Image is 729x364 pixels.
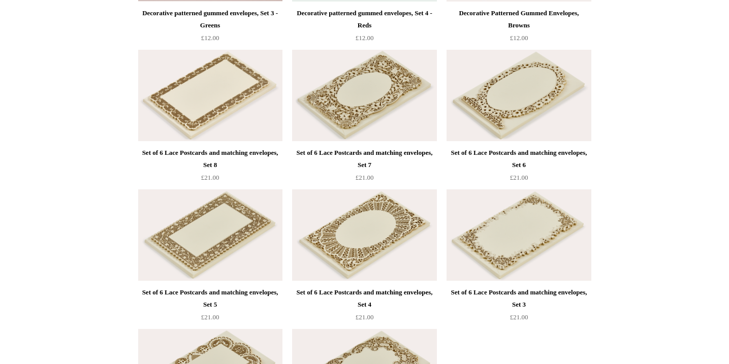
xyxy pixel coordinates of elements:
[449,286,588,311] div: Set of 6 Lace Postcards and matching envelopes, Set 3
[292,286,436,328] a: Set of 6 Lace Postcards and matching envelopes, Set 4 £21.00
[141,147,280,171] div: Set of 6 Lace Postcards and matching envelopes, Set 8
[510,313,528,321] span: £21.00
[510,174,528,181] span: £21.00
[141,286,280,311] div: Set of 6 Lace Postcards and matching envelopes, Set 5
[356,313,374,321] span: £21.00
[449,7,588,31] div: Decorative Patterned Gummed Envelopes, Browns
[356,174,374,181] span: £21.00
[510,34,528,42] span: £12.00
[292,7,436,49] a: Decorative patterned gummed envelopes, Set 4 - Reds £12.00
[201,34,219,42] span: £12.00
[138,286,282,328] a: Set of 6 Lace Postcards and matching envelopes, Set 5 £21.00
[138,189,282,281] img: Set of 6 Lace Postcards and matching envelopes, Set 5
[292,50,436,141] a: Set of 6 Lace Postcards and matching envelopes, Set 7 Set of 6 Lace Postcards and matching envelo...
[447,50,591,141] img: Set of 6 Lace Postcards and matching envelopes, Set 6
[449,147,588,171] div: Set of 6 Lace Postcards and matching envelopes, Set 6
[447,286,591,328] a: Set of 6 Lace Postcards and matching envelopes, Set 3 £21.00
[138,147,282,188] a: Set of 6 Lace Postcards and matching envelopes, Set 8 £21.00
[295,286,434,311] div: Set of 6 Lace Postcards and matching envelopes, Set 4
[138,189,282,281] a: Set of 6 Lace Postcards and matching envelopes, Set 5 Set of 6 Lace Postcards and matching envelo...
[292,189,436,281] a: Set of 6 Lace Postcards and matching envelopes, Set 4 Set of 6 Lace Postcards and matching envelo...
[201,313,219,321] span: £21.00
[292,189,436,281] img: Set of 6 Lace Postcards and matching envelopes, Set 4
[141,7,280,31] div: Decorative patterned gummed envelopes, Set 3 - Greens
[138,50,282,141] a: Set of 6 Lace Postcards and matching envelopes, Set 8 Set of 6 Lace Postcards and matching envelo...
[447,189,591,281] img: Set of 6 Lace Postcards and matching envelopes, Set 3
[295,7,434,31] div: Decorative patterned gummed envelopes, Set 4 - Reds
[447,189,591,281] a: Set of 6 Lace Postcards and matching envelopes, Set 3 Set of 6 Lace Postcards and matching envelo...
[356,34,374,42] span: £12.00
[295,147,434,171] div: Set of 6 Lace Postcards and matching envelopes, Set 7
[292,50,436,141] img: Set of 6 Lace Postcards and matching envelopes, Set 7
[201,174,219,181] span: £21.00
[292,147,436,188] a: Set of 6 Lace Postcards and matching envelopes, Set 7 £21.00
[447,7,591,49] a: Decorative Patterned Gummed Envelopes, Browns £12.00
[138,50,282,141] img: Set of 6 Lace Postcards and matching envelopes, Set 8
[138,7,282,49] a: Decorative patterned gummed envelopes, Set 3 - Greens £12.00
[447,147,591,188] a: Set of 6 Lace Postcards and matching envelopes, Set 6 £21.00
[447,50,591,141] a: Set of 6 Lace Postcards and matching envelopes, Set 6 Set of 6 Lace Postcards and matching envelo...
